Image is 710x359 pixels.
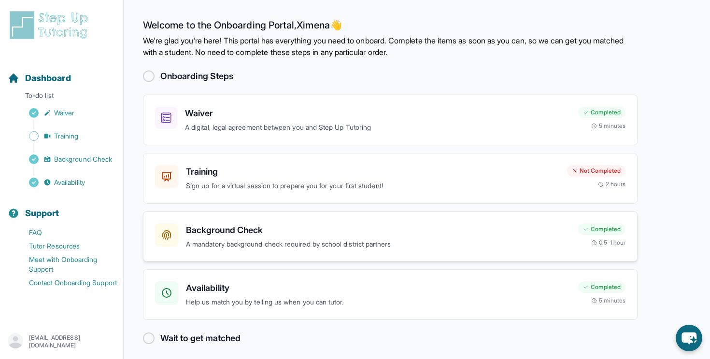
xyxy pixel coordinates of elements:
div: 5 minutes [591,297,625,304]
span: Waiver [54,108,74,118]
button: Support [4,191,119,224]
p: [EMAIL_ADDRESS][DOMAIN_NAME] [29,334,115,349]
div: Completed [578,223,625,235]
h3: Training [186,165,559,179]
a: FAQ [8,226,123,239]
h3: Availability [186,281,570,295]
h2: Welcome to the Onboarding Portal, Ximena 👋 [143,19,638,35]
p: Help us match you by telling us when you can tutor. [186,297,570,308]
span: Availability [54,178,85,187]
a: Tutor Resources [8,239,123,253]
a: Training [8,129,123,143]
a: Dashboard [8,71,71,85]
a: AvailabilityHelp us match you by telling us when you can tutor.Completed5 minutes [143,269,638,320]
a: Background CheckA mandatory background check required by school district partnersCompleted0.5-1 hour [143,211,638,262]
a: WaiverA digital, legal agreement between you and Step Up TutoringCompleted5 minutes [143,95,638,145]
a: Background Check [8,152,123,166]
span: Training [54,131,79,141]
h2: Wait to get matched [160,331,241,345]
a: TrainingSign up for a virtual session to prepare you for your first student!Not Completed2 hours [143,153,638,204]
div: Completed [578,107,625,118]
span: Background Check [54,154,112,164]
img: logo [8,10,94,41]
div: 2 hours [598,180,626,188]
h3: Waiver [185,107,570,120]
button: Dashboard [4,56,119,89]
p: Sign up for a virtual session to prepare you for your first student! [186,180,559,192]
span: Support [25,207,59,220]
h2: Onboarding Steps [160,69,233,83]
a: Contact Onboarding Support [8,276,123,290]
div: 5 minutes [591,122,625,130]
p: To-do list [4,91,119,104]
a: Availability [8,176,123,189]
div: 0.5-1 hour [591,239,625,247]
div: Completed [578,281,625,293]
p: A mandatory background check required by school district partners [186,239,570,250]
div: Not Completed [567,165,625,177]
a: Meet with Onboarding Support [8,253,123,276]
button: chat-button [676,325,702,351]
button: [EMAIL_ADDRESS][DOMAIN_NAME] [8,333,115,350]
p: A digital, legal agreement between you and Step Up Tutoring [185,122,570,133]
span: Dashboard [25,71,71,85]
a: Waiver [8,106,123,120]
h3: Background Check [186,223,570,237]
p: We're glad you're here! This portal has everything you need to onboard. Complete the items as soo... [143,35,638,58]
